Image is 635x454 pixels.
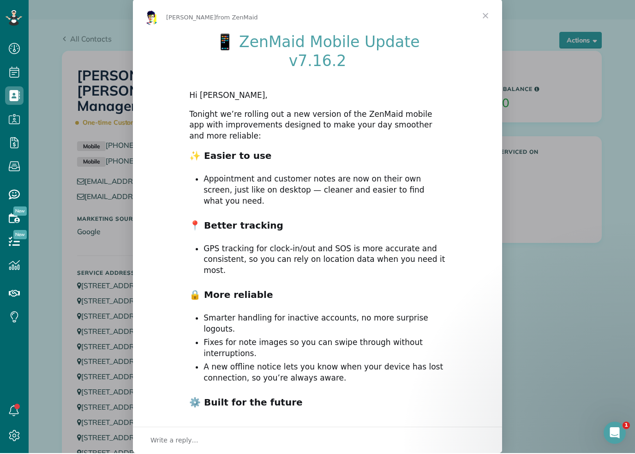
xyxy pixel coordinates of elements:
span: from ZenMaid [216,15,258,22]
span: Write a reply… [150,435,198,447]
li: GPS tracking for clock-in/out and SOS is more accurate and consistent, so you can rely on locatio... [204,244,446,278]
h2: 📍 Better tracking [189,220,446,237]
span: New [13,231,27,240]
div: Open conversation and reply [133,428,502,454]
span: 1 [623,423,630,430]
h2: 🔒 More reliable [189,290,446,307]
img: Profile image for Alexandre [144,11,159,26]
span: New [13,207,27,217]
li: A new offline notice lets you know when your device has lost connection, so you’re always aware. [204,363,446,385]
h2: ✨ Easier to use [189,151,446,168]
div: Hi [PERSON_NAME], [189,91,446,102]
li: Appointment and customer notes are now on their own screen, just like on desktop — cleaner and ea... [204,175,446,208]
h2: ⚙️ Built for the future [189,397,446,414]
h1: 📱 ZenMaid Mobile Update v7.16.2 [189,34,446,77]
li: Smarter handling for inactive accounts, no more surprise logouts. [204,314,446,336]
li: Fixes for note images so you can swipe through without interruptions. [204,338,446,360]
iframe: Intercom live chat [604,423,626,445]
div: Tonight we’re rolling out a new version of the ZenMaid mobile app with improvements designed to m... [189,110,446,143]
span: [PERSON_NAME] [166,15,216,22]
